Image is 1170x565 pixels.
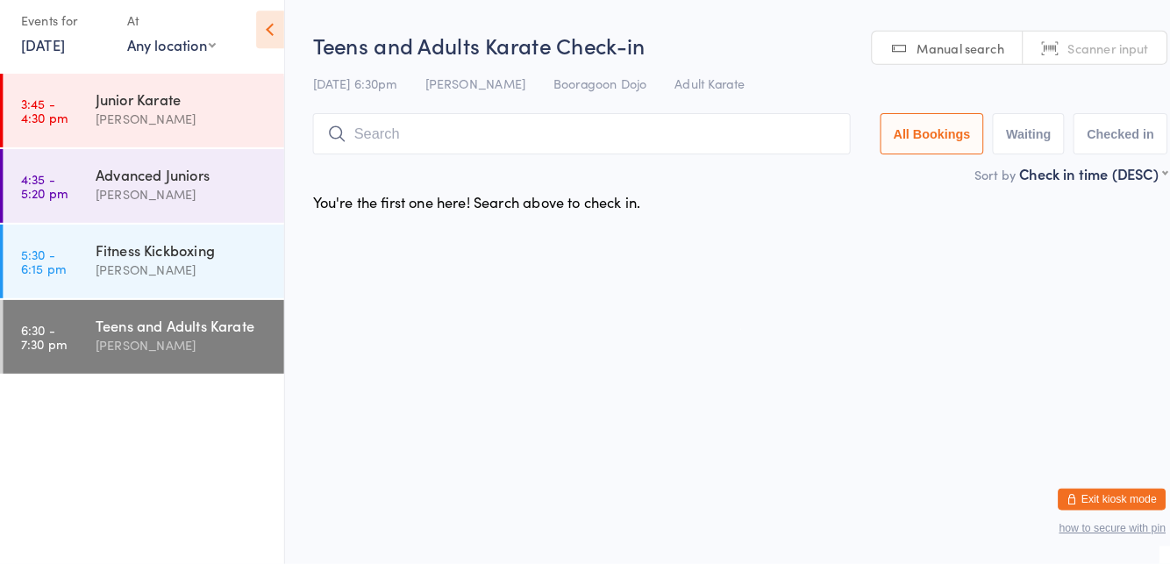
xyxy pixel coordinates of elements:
button: Exit kiosk mode [1036,491,1141,512]
div: At [126,19,213,48]
span: Adult Karate [661,87,730,104]
span: Scanner input [1045,53,1124,70]
div: Fitness Kickboxing [96,248,265,268]
span: Booragoon Dojo [543,87,634,104]
label: Sort by [954,175,995,193]
a: 3:45 -4:30 pmJunior Karate[PERSON_NAME] [5,86,280,158]
a: 5:30 -6:15 pmFitness Kickboxing[PERSON_NAME] [5,233,280,305]
h2: Teens and Adults Karate Check-in [308,44,1143,73]
button: All Bookings [862,125,964,165]
button: how to secure with pin [1037,524,1141,536]
span: Manual search [898,53,983,70]
time: 6:30 - 7:30 pm [23,329,68,357]
span: [PERSON_NAME] [417,87,516,104]
button: Checked in [1051,125,1143,165]
time: 5:30 - 6:15 pm [23,255,67,283]
div: Advanced Juniors [96,175,265,194]
time: 3:45 - 4:30 pm [23,108,68,136]
a: [DATE] [23,48,66,68]
div: Any location [126,48,213,68]
div: [PERSON_NAME] [96,268,265,288]
a: 4:35 -5:20 pmAdvanced Juniors[PERSON_NAME] [5,160,280,232]
time: 4:35 - 5:20 pm [23,182,68,210]
div: Junior Karate [96,101,265,120]
div: [PERSON_NAME] [96,194,265,214]
span: [DATE] 6:30pm [308,87,390,104]
input: Search [308,125,833,165]
div: Events for [23,19,109,48]
div: Teens and Adults Karate [96,322,265,341]
a: 6:30 -7:30 pmTeens and Adults Karate[PERSON_NAME] [5,307,280,379]
div: You're the first one here! Search above to check in. [308,202,628,221]
div: [PERSON_NAME] [96,341,265,361]
div: Check in time (DESC) [998,174,1143,193]
button: Waiting [972,125,1042,165]
div: [PERSON_NAME] [96,120,265,140]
